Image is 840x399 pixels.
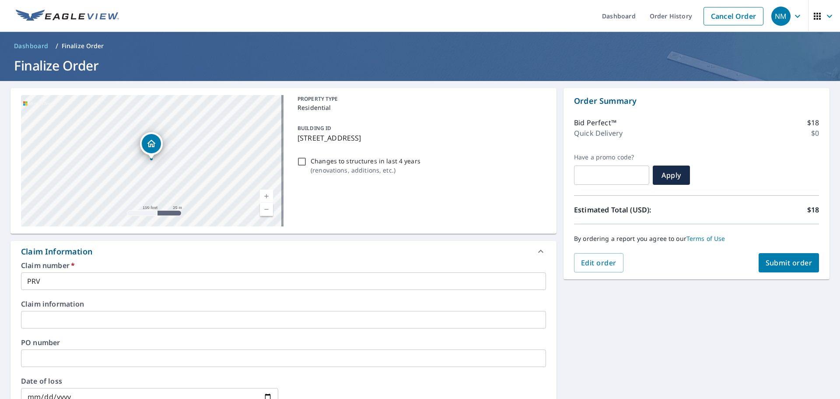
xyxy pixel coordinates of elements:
p: $18 [807,205,819,215]
p: Finalize Order [62,42,104,50]
a: Dashboard [10,39,52,53]
button: Edit order [574,253,623,272]
div: Claim Information [21,246,92,258]
nav: breadcrumb [10,39,829,53]
span: Edit order [581,258,616,268]
p: By ordering a report you agree to our [574,235,819,243]
p: Changes to structures in last 4 years [311,156,420,166]
button: Submit order [759,253,819,272]
label: PO number [21,339,546,346]
label: Claim number [21,262,546,269]
h1: Finalize Order [10,56,829,74]
p: PROPERTY TYPE [297,95,542,103]
label: Have a promo code? [574,153,649,161]
p: Quick Delivery [574,128,623,138]
p: BUILDING ID [297,124,331,132]
span: Submit order [766,258,812,268]
label: Claim information [21,300,546,307]
p: Bid Perfect™ [574,117,616,128]
p: $18 [807,117,819,128]
img: EV Logo [16,10,119,23]
p: ( renovations, additions, etc. ) [311,166,420,175]
div: Dropped pin, building 1, Residential property, 10627 N Jerling Dr Highland, UT 84003 [140,132,163,159]
div: NM [771,7,791,26]
p: $0 [811,128,819,138]
li: / [56,41,58,51]
a: Cancel Order [703,7,763,25]
a: Current Level 18, Zoom In [260,190,273,203]
button: Apply [653,166,690,185]
p: Residential [297,103,542,112]
a: Current Level 18, Zoom Out [260,203,273,216]
p: [STREET_ADDRESS] [297,133,542,143]
p: Order Summary [574,95,819,107]
div: Claim Information [10,241,556,262]
span: Apply [660,170,683,180]
a: Terms of Use [686,234,725,243]
label: Date of loss [21,378,278,385]
p: Estimated Total (USD): [574,205,696,215]
span: Dashboard [14,42,49,50]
